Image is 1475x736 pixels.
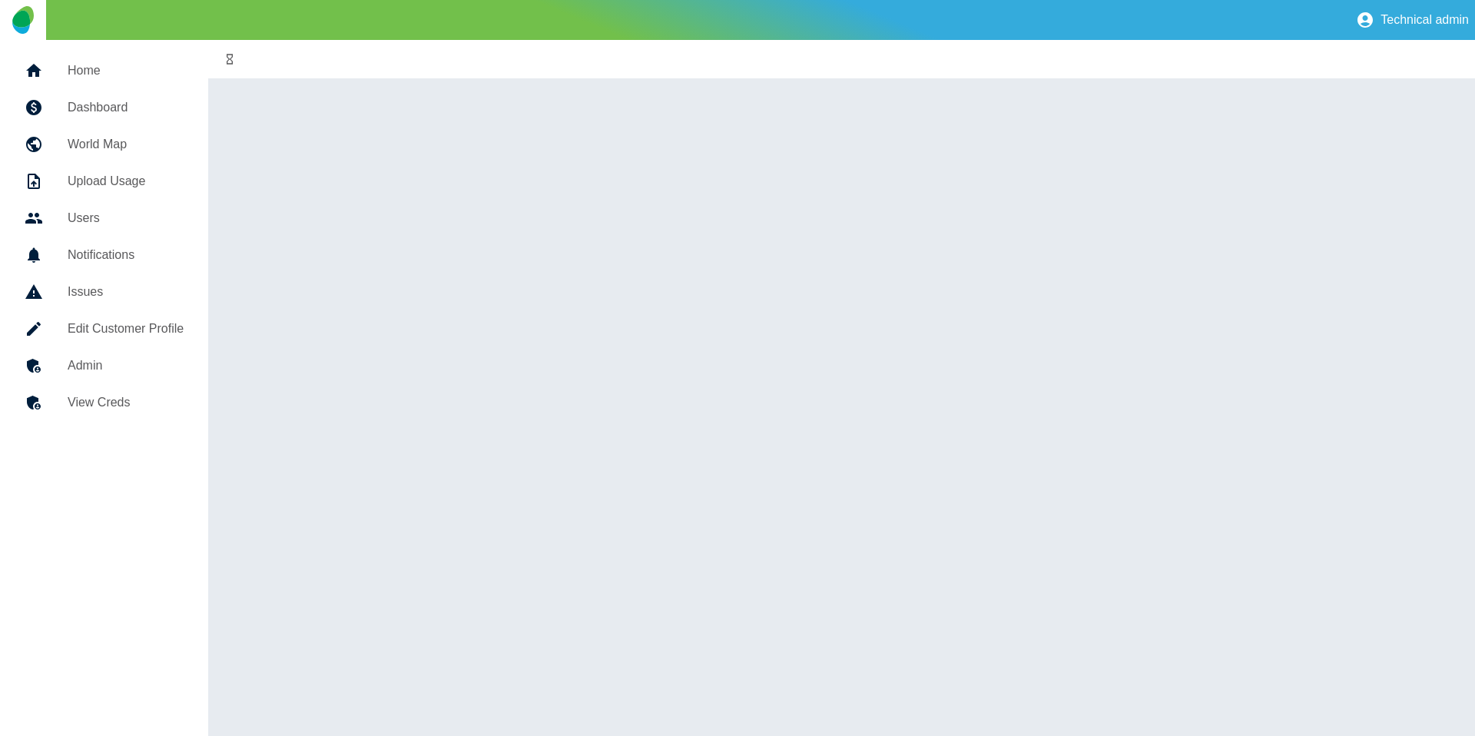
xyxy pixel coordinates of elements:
h5: World Map [68,135,184,154]
h5: Admin [68,356,184,375]
a: Upload Usage [12,163,196,200]
a: Dashboard [12,89,196,126]
a: World Map [12,126,196,163]
img: Logo [12,6,33,34]
h5: Upload Usage [68,172,184,191]
a: Notifications [12,237,196,274]
h5: Issues [68,283,184,301]
h5: View Creds [68,393,184,412]
a: Users [12,200,196,237]
a: Issues [12,274,196,310]
a: Home [12,52,196,89]
a: Edit Customer Profile [12,310,196,347]
a: View Creds [12,384,196,421]
h5: Notifications [68,246,184,264]
button: Technical admin [1350,5,1475,35]
a: Admin [12,347,196,384]
p: Technical admin [1381,13,1469,27]
h5: Home [68,61,184,80]
h5: Edit Customer Profile [68,320,184,338]
h5: Users [68,209,184,227]
h5: Dashboard [68,98,184,117]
